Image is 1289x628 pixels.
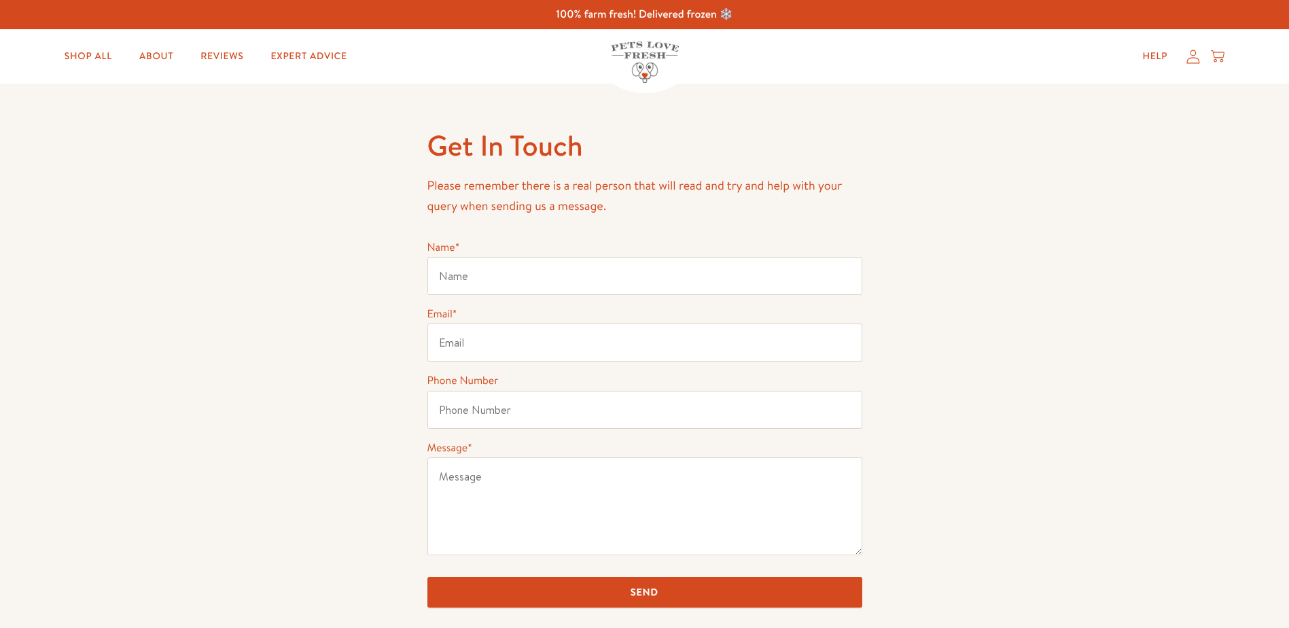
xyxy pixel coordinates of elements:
[427,307,457,321] label: Email
[427,440,472,455] label: Message
[427,177,842,215] span: Please remember there is a real person that will read and try and help with your query when sendi...
[427,324,862,362] input: Email
[128,43,184,70] a: About
[611,41,679,83] img: Pets Love Fresh
[1131,43,1178,70] a: Help
[260,43,358,70] a: Expert Advice
[427,257,862,295] input: Name
[190,43,254,70] a: Reviews
[427,577,862,608] input: Send
[427,373,499,388] label: Phone Number
[427,240,460,255] label: Name
[427,391,862,429] input: Phone Number
[54,43,123,70] a: Shop All
[427,127,862,164] h1: Get In Touch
